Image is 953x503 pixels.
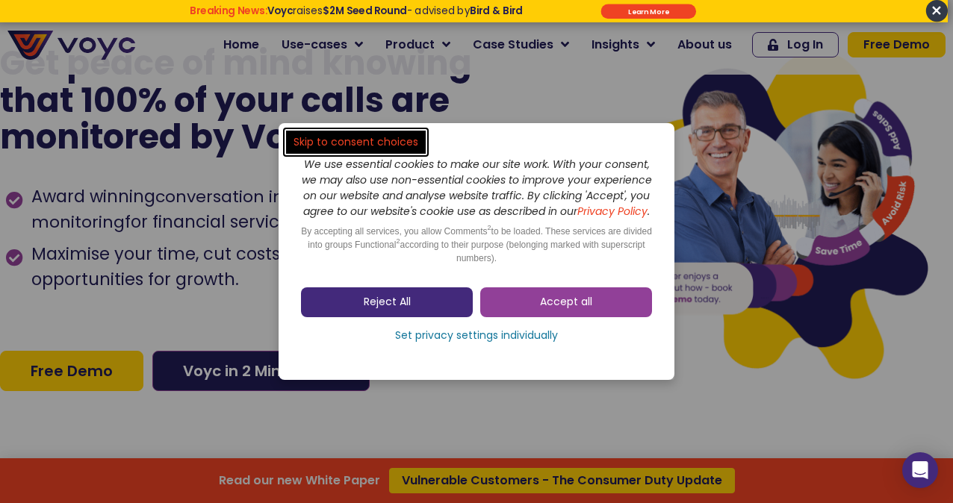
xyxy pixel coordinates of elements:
[488,224,491,231] sup: 2
[364,295,411,310] span: Reject All
[301,226,652,263] span: By accepting all services, you allow Comments to be loaded. These services are divided into group...
[577,204,648,219] a: Privacy Policy
[540,295,592,310] span: Accept all
[193,60,231,77] span: Phone
[396,237,400,245] sup: 2
[480,287,652,317] a: Accept all
[302,157,652,219] i: We use essential cookies to make our site work. With your consent, we may also use non-essential ...
[395,328,558,343] span: Set privacy settings individually
[193,121,244,138] span: Job title
[286,131,426,154] a: Skip to consent choices
[301,325,652,347] a: Set privacy settings individually
[301,287,473,317] a: Reject All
